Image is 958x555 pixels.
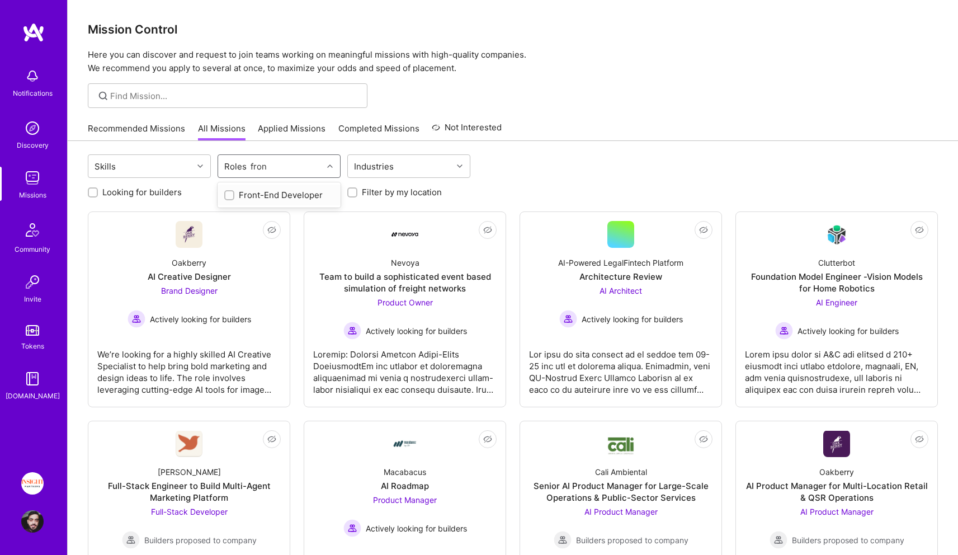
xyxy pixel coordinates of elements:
[97,90,110,102] i: icon SearchGrey
[391,430,418,457] img: Company Logo
[529,340,712,396] div: Lor ipsu do sita consect ad el seddoe tem 09-25 inc utl et dolorema aliqua. Enimadmin, veni QU-No...
[745,271,928,294] div: Foundation Model Engineer -Vision Models for Home Robotics
[797,325,899,337] span: Actively looking for builders
[198,123,246,141] a: All Missions
[267,225,276,234] i: icon EyeClosed
[391,257,419,269] div: Nevoya
[158,466,221,478] div: [PERSON_NAME]
[88,22,938,36] h3: Mission Control
[21,340,44,352] div: Tokens
[745,340,928,396] div: Lorem ipsu dolor si A&C adi elitsed d 210+ eiusmodt inci utlabo etdolore, magnaali, EN, adm venia...
[21,510,44,533] img: User Avatar
[377,298,433,307] span: Product Owner
[122,531,140,549] img: Builders proposed to company
[17,139,49,151] div: Discovery
[24,293,41,305] div: Invite
[823,431,850,457] img: Company Logo
[21,65,44,87] img: bell
[21,117,44,139] img: discovery
[483,435,492,444] i: icon EyeClosed
[775,322,793,340] img: Actively looking for builders
[915,435,924,444] i: icon EyeClosed
[351,158,397,175] div: Industries
[221,158,249,175] div: Roles
[22,22,45,43] img: logo
[699,225,708,234] i: icon EyeClosed
[483,225,492,234] i: icon EyeClosed
[148,271,231,283] div: AI Creative Designer
[151,507,228,516] span: Full-Stack Developer
[600,286,642,295] span: AI Architect
[915,225,924,234] i: icon EyeClosed
[18,510,46,533] a: User Avatar
[258,123,325,141] a: Applied Missions
[595,466,647,478] div: Cali Ambiental
[97,480,281,504] div: Full-Stack Engineer to Build Multi-Agent Marketing Platform
[110,90,359,102] input: Find Mission...
[313,340,497,396] div: Loremip: Dolorsi Ametcon Adipi-Elits DoeiusmodtEm inc utlabor et doloremagna aliquaenimad mi veni...
[327,163,333,169] i: icon Chevron
[366,523,467,534] span: Actively looking for builders
[92,158,119,175] div: Skills
[362,186,442,198] label: Filter by my location
[144,534,257,546] span: Builders proposed to company
[13,87,53,99] div: Notifications
[770,531,787,549] img: Builders proposed to company
[102,186,182,198] label: Looking for builders
[97,340,281,396] div: We’re looking for a highly skilled AI Creative Specialist to help bring bold marketing and design...
[554,531,572,549] img: Builders proposed to company
[21,271,44,293] img: Invite
[576,534,688,546] span: Builders proposed to company
[800,507,874,516] span: AI Product Manager
[391,232,418,237] img: Company Logo
[529,221,712,398] a: AI-Powered LegalFintech PlatformArchitecture ReviewAI Architect Actively looking for buildersActi...
[15,243,50,255] div: Community
[819,466,854,478] div: Oakberry
[745,480,928,504] div: AI Product Manager for Multi-Location Retail & QSR Operations
[823,222,850,248] img: Company Logo
[97,221,281,398] a: Company LogoOakberryAI Creative DesignerBrand Designer Actively looking for buildersActively look...
[579,271,662,283] div: Architecture Review
[21,472,44,495] img: Insight Partners: Data & AI - Sourcing
[343,322,361,340] img: Actively looking for builders
[267,435,276,444] i: icon EyeClosed
[529,480,712,504] div: Senior AI Product Manager for Large-Scale Operations & Public-Sector Services
[457,163,463,169] i: icon Chevron
[313,221,497,398] a: Company LogoNevoyaTeam to build a sophisticated event based simulation of freight networksProduct...
[582,313,683,325] span: Actively looking for builders
[21,167,44,189] img: teamwork
[384,466,426,478] div: Macabacus
[161,286,218,295] span: Brand Designer
[818,257,855,269] div: Clutterbot
[792,534,904,546] span: Builders proposed to company
[21,368,44,390] img: guide book
[128,310,145,328] img: Actively looking for builders
[176,221,202,248] img: Company Logo
[366,325,467,337] span: Actively looking for builders
[88,123,185,141] a: Recommended Missions
[816,298,857,307] span: AI Engineer
[338,123,419,141] a: Completed Missions
[381,480,429,492] div: AI Roadmap
[432,121,502,141] a: Not Interested
[197,163,203,169] i: icon Chevron
[6,390,60,402] div: [DOMAIN_NAME]
[558,257,683,269] div: AI-Powered LegalFintech Platform
[88,48,938,75] p: Here you can discover and request to join teams working on meaningful missions with high-quality ...
[313,271,497,294] div: Team to build a sophisticated event based simulation of freight networks
[559,310,577,328] img: Actively looking for builders
[18,472,46,495] a: Insight Partners: Data & AI - Sourcing
[172,257,206,269] div: Oakberry
[699,435,708,444] i: icon EyeClosed
[150,313,251,325] span: Actively looking for builders
[607,432,634,455] img: Company Logo
[19,189,46,201] div: Missions
[176,431,202,457] img: Company Logo
[745,221,928,398] a: Company LogoClutterbotFoundation Model Engineer -Vision Models for Home RoboticsAI Engineer Activ...
[19,217,46,243] img: Community
[373,495,437,505] span: Product Manager
[584,507,658,516] span: AI Product Manager
[26,325,39,336] img: tokens
[343,519,361,537] img: Actively looking for builders
[224,189,334,201] div: Front-End Developer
